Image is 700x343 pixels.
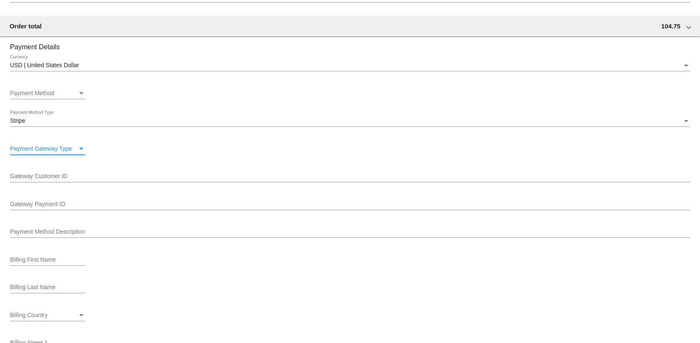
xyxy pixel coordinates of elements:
[10,312,48,318] span: Billing Country
[661,23,680,30] span: 104.75
[10,201,690,208] input: Gateway Payment ID
[10,145,72,152] span: Payment Gateway Type
[10,146,85,152] mat-select: Payment Gateway Type
[10,37,690,51] h3: Payment Details
[10,229,690,235] input: Payment Method Description
[10,173,690,180] input: Gateway Customer ID
[10,284,85,291] input: Billing Last Name
[10,257,85,263] input: Billing First Name
[10,23,42,30] span: Order total
[10,118,690,124] mat-select: Payment Method Type
[10,62,79,68] span: USD | United States Dollar
[10,90,54,96] span: Payment Method
[10,117,25,124] span: Stripe
[10,312,85,319] mat-select: Billing Country
[10,90,85,97] mat-select: Payment Method
[10,62,690,69] mat-select: Currency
